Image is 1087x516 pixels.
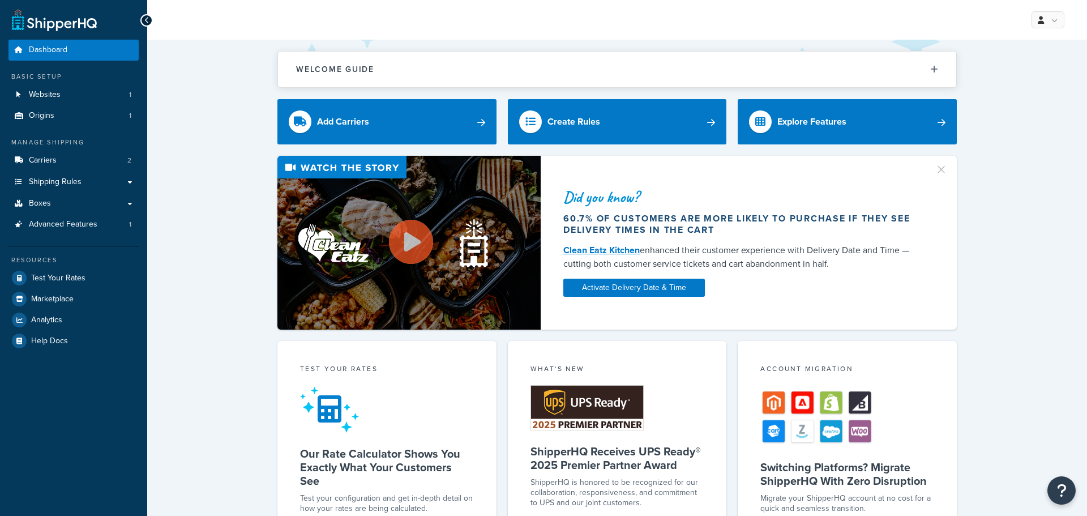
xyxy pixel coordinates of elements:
[563,189,921,205] div: Did you know?
[8,268,139,288] a: Test Your Rates
[8,150,139,171] li: Carriers
[1047,476,1076,505] button: Open Resource Center
[129,220,131,229] span: 1
[8,172,139,193] a: Shipping Rules
[278,52,956,87] button: Welcome Guide
[760,364,934,377] div: Account Migration
[8,84,139,105] li: Websites
[547,114,600,130] div: Create Rules
[8,193,139,214] a: Boxes
[8,289,139,309] a: Marketplace
[8,331,139,351] a: Help Docs
[129,90,131,100] span: 1
[31,295,74,304] span: Marketplace
[296,65,374,74] h2: Welcome Guide
[300,447,474,488] h5: Our Rate Calculator Shows You Exactly What Your Customers See
[530,364,704,377] div: What's New
[8,84,139,105] a: Websites1
[8,138,139,147] div: Manage Shipping
[508,99,727,144] a: Create Rules
[760,493,934,514] div: Migrate your ShipperHQ account at no cost for a quick and seamless transition.
[760,460,934,488] h5: Switching Platforms? Migrate ShipperHQ With Zero Disruption
[31,274,85,283] span: Test Your Rates
[29,111,54,121] span: Origins
[317,114,369,130] div: Add Carriers
[8,40,139,61] a: Dashboard
[8,105,139,126] a: Origins1
[29,90,61,100] span: Websites
[777,114,846,130] div: Explore Features
[530,445,704,472] h5: ShipperHQ Receives UPS Ready® 2025 Premier Partner Award
[8,310,139,330] a: Analytics
[8,105,139,126] li: Origins
[29,220,97,229] span: Advanced Features
[8,72,139,82] div: Basic Setup
[129,111,131,121] span: 1
[8,214,139,235] li: Advanced Features
[29,45,67,55] span: Dashboard
[31,336,68,346] span: Help Docs
[563,213,921,236] div: 60.7% of customers are more likely to purchase if they see delivery times in the cart
[8,255,139,265] div: Resources
[8,214,139,235] a: Advanced Features1
[530,477,704,508] p: ShipperHQ is honored to be recognized for our collaboration, responsiveness, and commitment to UP...
[300,364,474,377] div: Test your rates
[29,177,82,187] span: Shipping Rules
[127,156,131,165] span: 2
[31,315,62,325] span: Analytics
[277,99,497,144] a: Add Carriers
[29,199,51,208] span: Boxes
[300,493,474,514] div: Test your configuration and get in-depth detail on how your rates are being calculated.
[563,279,705,297] a: Activate Delivery Date & Time
[277,156,541,330] img: Video thumbnail
[8,150,139,171] a: Carriers2
[738,99,957,144] a: Explore Features
[563,244,640,257] a: Clean Eatz Kitchen
[563,244,921,271] div: enhanced their customer experience with Delivery Date and Time — cutting both customer service ti...
[29,156,57,165] span: Carriers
